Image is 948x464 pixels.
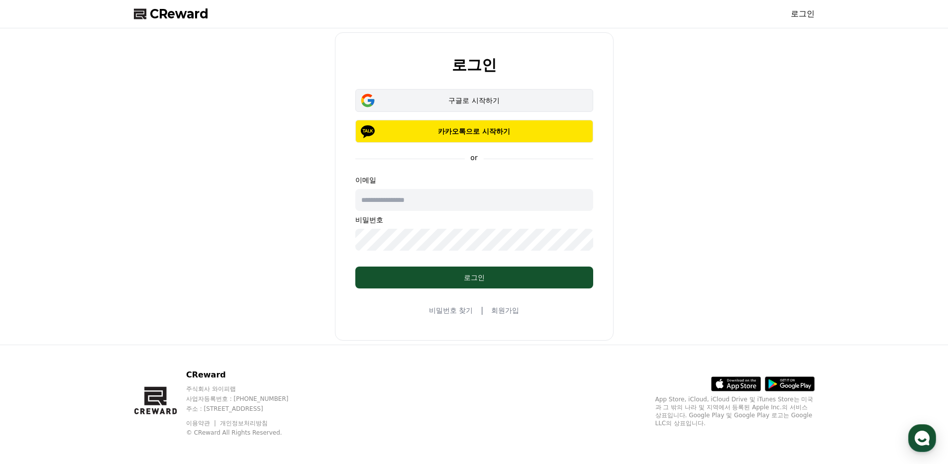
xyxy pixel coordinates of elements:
[66,315,128,340] a: 대화
[375,273,573,282] div: 로그인
[355,120,593,143] button: 카카오톡으로 시작하기
[370,126,579,136] p: 카카오톡으로 시작하기
[154,330,166,338] span: 설정
[220,420,268,427] a: 개인정보처리방침
[150,6,209,22] span: CReward
[186,405,308,413] p: 주소 : [STREET_ADDRESS]
[481,304,483,316] span: |
[452,57,497,73] h2: 로그인
[186,429,308,437] p: © CReward All Rights Reserved.
[655,395,815,427] p: App Store, iCloud, iCloud Drive 및 iTunes Store는 미국과 그 밖의 나라 및 지역에서 등록된 Apple Inc.의 서비스 상표입니다. Goo...
[429,305,473,315] a: 비밀번호 찾기
[31,330,37,338] span: 홈
[128,315,191,340] a: 설정
[186,420,217,427] a: 이용약관
[355,175,593,185] p: 이메일
[464,153,483,163] p: or
[355,215,593,225] p: 비밀번호
[355,89,593,112] button: 구글로 시작하기
[186,385,308,393] p: 주식회사 와이피랩
[91,331,103,339] span: 대화
[186,395,308,403] p: 사업자등록번호 : [PHONE_NUMBER]
[355,267,593,288] button: 로그인
[791,8,815,20] a: 로그인
[3,315,66,340] a: 홈
[186,369,308,381] p: CReward
[370,95,579,105] div: 구글로 시작하기
[134,6,209,22] a: CReward
[491,305,519,315] a: 회원가입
